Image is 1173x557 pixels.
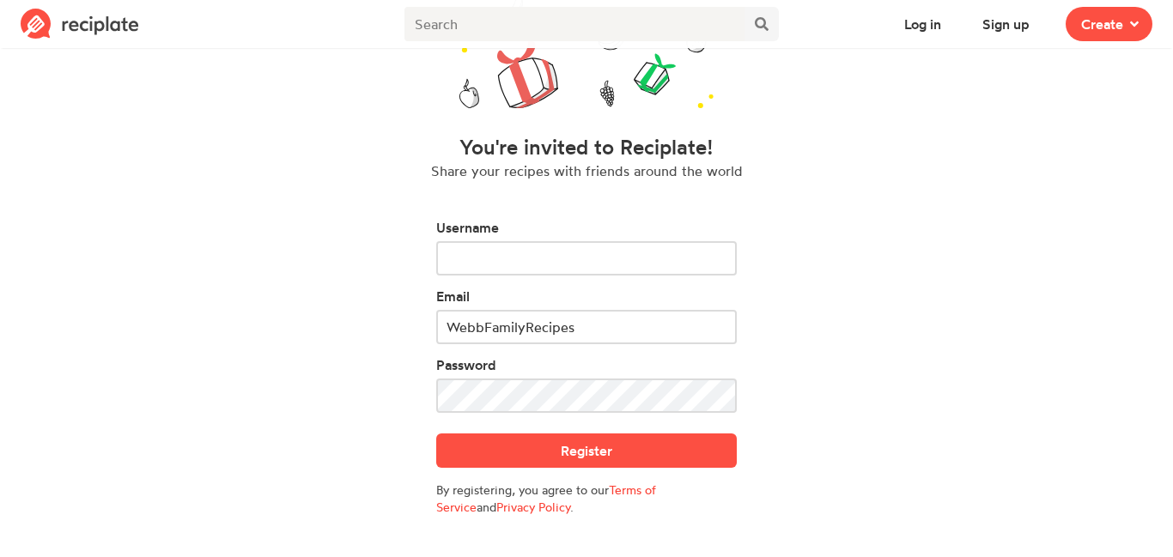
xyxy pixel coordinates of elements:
span: Create [1081,14,1123,34]
button: Register [436,433,737,468]
input: Search [404,7,744,41]
h1: You're invited to Reciplate! [459,136,714,159]
button: Create [1066,7,1152,41]
button: Sign up [967,7,1045,41]
img: Reciplate [21,9,139,39]
label: Email [436,286,737,306]
h5: Share your recipes with friends around the world [431,162,743,179]
a: Privacy Policy [496,499,570,514]
button: Log in [889,7,957,41]
label: Username [436,217,737,238]
p: By registering, you agree to our and . [436,481,737,516]
label: Password [436,354,737,375]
